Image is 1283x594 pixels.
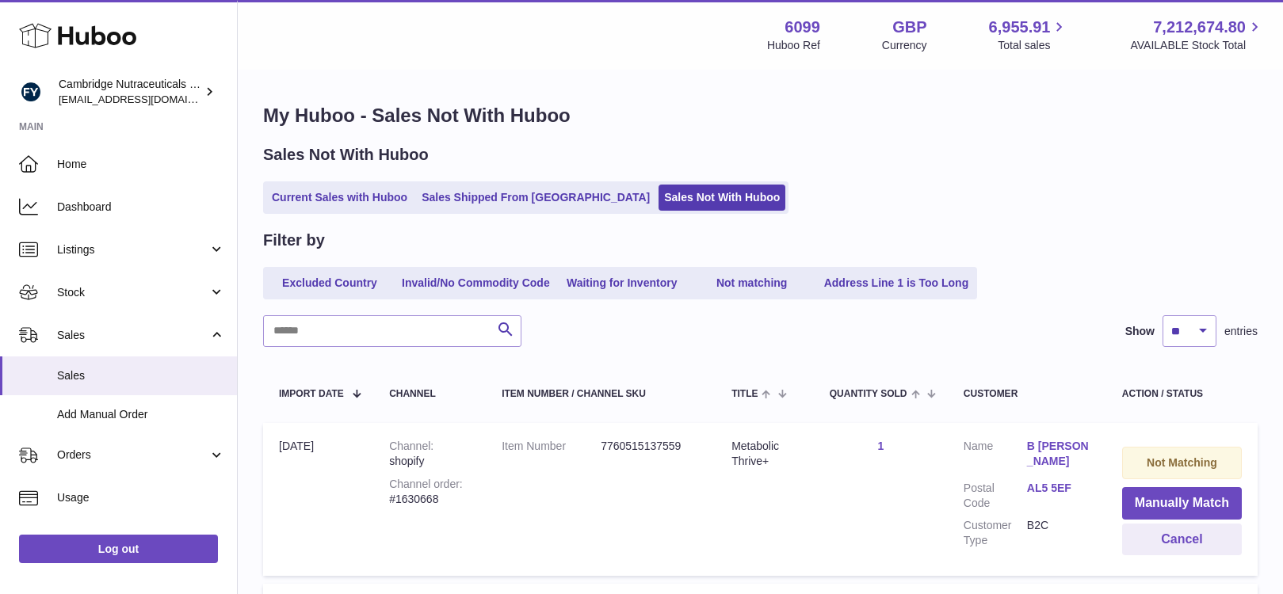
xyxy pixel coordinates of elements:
[19,535,218,563] a: Log out
[659,185,785,211] a: Sales Not With Huboo
[502,389,700,399] div: Item Number / Channel SKU
[389,440,433,452] strong: Channel
[989,17,1051,38] span: 6,955.91
[389,439,470,469] div: shopify
[59,93,233,105] span: [EMAIL_ADDRESS][DOMAIN_NAME]
[819,270,975,296] a: Address Line 1 is Too Long
[416,185,655,211] a: Sales Shipped From [GEOGRAPHIC_DATA]
[1153,17,1246,38] span: 7,212,674.80
[882,38,927,53] div: Currency
[263,230,325,251] h2: Filter by
[731,389,758,399] span: Title
[892,17,926,38] strong: GBP
[57,200,225,215] span: Dashboard
[57,285,208,300] span: Stock
[964,481,1027,511] dt: Postal Code
[389,389,470,399] div: Channel
[998,38,1068,53] span: Total sales
[57,242,208,257] span: Listings
[785,17,820,38] strong: 6099
[59,77,201,107] div: Cambridge Nutraceuticals Ltd
[1224,324,1258,339] span: entries
[1122,389,1242,399] div: Action / Status
[263,103,1258,128] h1: My Huboo - Sales Not With Huboo
[964,518,1027,548] dt: Customer Type
[1122,524,1242,556] button: Cancel
[1130,17,1264,53] a: 7,212,674.80 AVAILABLE Stock Total
[1027,518,1090,548] dd: B2C
[389,477,470,507] div: #1630668
[57,328,208,343] span: Sales
[689,270,815,296] a: Not matching
[279,389,344,399] span: Import date
[601,439,700,454] dd: 7760515137559
[1122,487,1242,520] button: Manually Match
[830,389,907,399] span: Quantity Sold
[1125,324,1155,339] label: Show
[57,407,225,422] span: Add Manual Order
[57,368,225,383] span: Sales
[1130,38,1264,53] span: AVAILABLE Stock Total
[57,447,208,463] span: Orders
[57,490,225,505] span: Usage
[1027,439,1090,469] a: B [PERSON_NAME]
[964,389,1090,399] div: Customer
[263,144,429,166] h2: Sales Not With Huboo
[1147,456,1217,469] strong: Not Matching
[1027,481,1090,496] a: AL5 5EF
[731,439,798,469] div: Metabolic Thrive+
[964,439,1027,473] dt: Name
[266,270,393,296] a: Excluded Country
[877,440,884,452] a: 1
[502,439,601,454] dt: Item Number
[767,38,820,53] div: Huboo Ref
[57,157,225,172] span: Home
[19,80,43,104] img: huboo@camnutra.com
[989,17,1069,53] a: 6,955.91 Total sales
[396,270,556,296] a: Invalid/No Commodity Code
[559,270,685,296] a: Waiting for Inventory
[263,423,373,576] td: [DATE]
[389,478,463,490] strong: Channel order
[266,185,413,211] a: Current Sales with Huboo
